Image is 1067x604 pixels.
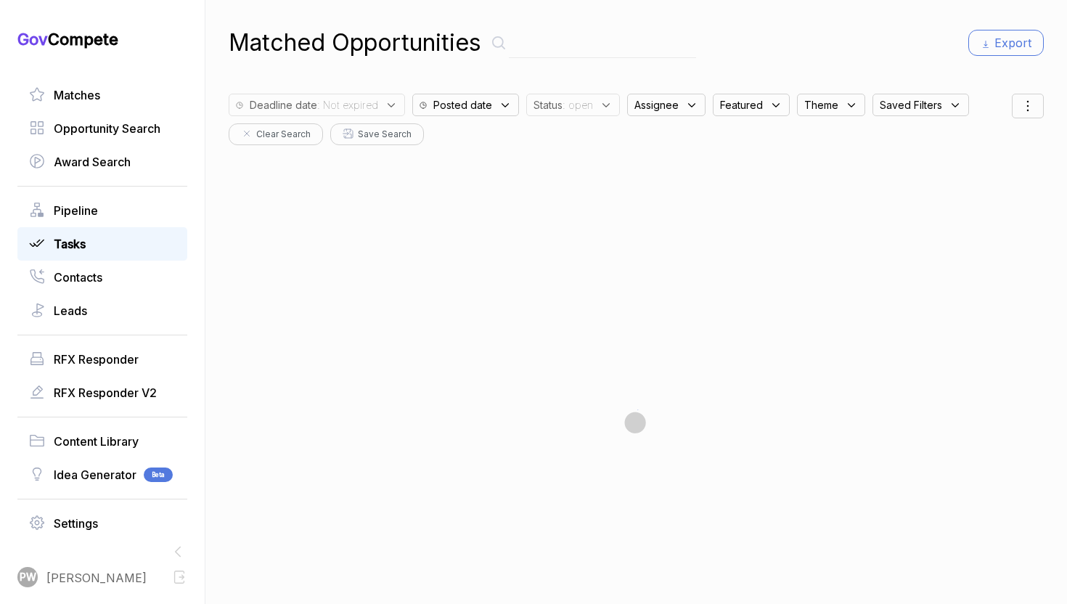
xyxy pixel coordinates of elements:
[29,269,176,286] a: Contacts
[250,97,317,113] span: Deadline date
[600,385,673,458] img: loading animation
[563,97,593,113] span: : open
[804,97,838,113] span: Theme
[54,269,102,286] span: Contacts
[46,569,147,587] span: [PERSON_NAME]
[720,97,763,113] span: Featured
[29,351,176,368] a: RFX Responder
[29,433,176,450] a: Content Library
[229,123,323,145] button: Clear Search
[17,29,187,49] h1: Compete
[256,128,311,141] span: Clear Search
[54,86,100,104] span: Matches
[433,97,492,113] span: Posted date
[968,30,1044,56] button: Export
[144,468,173,482] span: Beta
[54,235,86,253] span: Tasks
[54,466,136,483] span: Idea Generator
[54,515,98,532] span: Settings
[17,30,48,49] span: Gov
[880,97,942,113] span: Saved Filters
[54,120,160,137] span: Opportunity Search
[54,302,87,319] span: Leads
[29,235,176,253] a: Tasks
[29,153,176,171] a: Award Search
[29,202,176,219] a: Pipeline
[29,384,176,401] a: RFX Responder V2
[54,384,157,401] span: RFX Responder V2
[358,128,412,141] span: Save Search
[54,351,139,368] span: RFX Responder
[229,25,481,60] h1: Matched Opportunities
[29,515,176,532] a: Settings
[29,120,176,137] a: Opportunity Search
[20,570,36,585] span: PW
[634,97,679,113] span: Assignee
[54,202,98,219] span: Pipeline
[317,97,378,113] span: : Not expired
[330,123,424,145] button: Save Search
[533,97,563,113] span: Status
[54,433,139,450] span: Content Library
[29,302,176,319] a: Leads
[54,153,131,171] span: Award Search
[29,466,176,483] a: Idea GeneratorBeta
[29,86,176,104] a: Matches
